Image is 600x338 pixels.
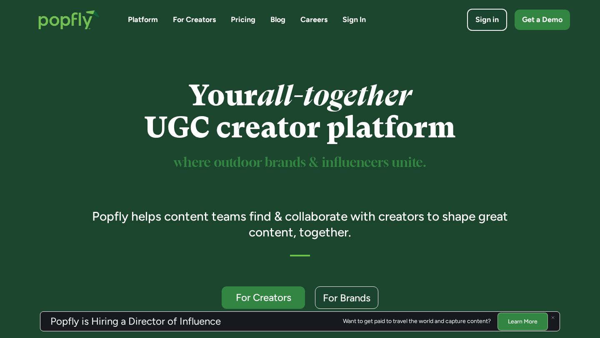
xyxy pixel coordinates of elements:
a: Blog [270,15,285,25]
em: all-together [257,79,411,112]
a: home [30,2,108,38]
a: Get a Demo [515,10,570,30]
div: For Brands [323,293,370,303]
a: Sign In [342,15,366,25]
div: Sign in [475,15,499,25]
div: For Creators [229,292,297,303]
h3: Popfly is Hiring a Director of Influence [50,316,221,326]
h1: Your UGC creator platform [80,80,520,144]
a: Platform [128,15,158,25]
a: Sign in [467,9,507,31]
a: Learn More [497,312,548,330]
a: Careers [300,15,327,25]
a: For Creators [173,15,216,25]
div: Want to get paid to travel the world and capture content? [343,318,491,325]
a: For Brands [315,286,378,309]
h3: Popfly helps content teams find & collaborate with creators to shape great content, together. [80,209,520,240]
sup: where outdoor brands & influencers unite. [174,157,426,169]
div: Get a Demo [522,15,562,25]
a: For Creators [222,286,305,309]
a: Pricing [231,15,255,25]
